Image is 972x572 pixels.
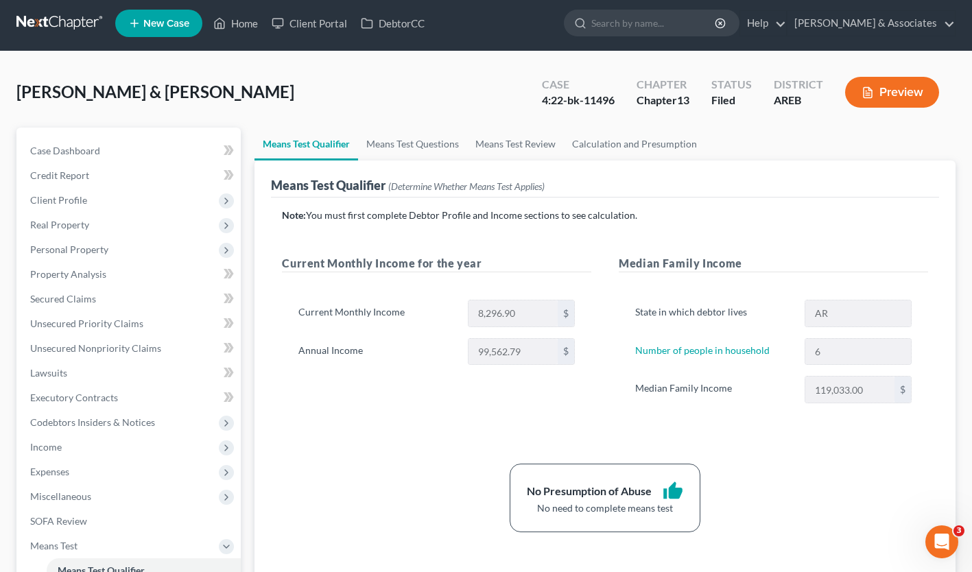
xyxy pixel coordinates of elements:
[19,336,241,361] a: Unsecured Nonpriority Claims
[542,93,615,108] div: 4:22-bk-11496
[527,501,683,515] div: No need to complete means test
[19,311,241,336] a: Unsecured Priority Claims
[30,145,100,156] span: Case Dashboard
[774,93,823,108] div: AREB
[30,169,89,181] span: Credit Report
[254,128,358,160] a: Means Test Qualifier
[30,490,91,502] span: Miscellaneous
[16,82,294,102] span: [PERSON_NAME] & [PERSON_NAME]
[925,525,958,558] iframe: Intercom live chat
[805,300,911,326] input: State
[740,11,786,36] a: Help
[558,300,574,326] div: $
[787,11,955,36] a: [PERSON_NAME] & Associates
[30,219,89,230] span: Real Property
[143,19,189,29] span: New Case
[282,255,591,272] h5: Current Monthly Income for the year
[282,209,306,221] strong: Note:
[19,385,241,410] a: Executory Contracts
[30,515,87,527] span: SOFA Review
[30,342,161,354] span: Unsecured Nonpriority Claims
[711,93,752,108] div: Filed
[628,376,798,403] label: Median Family Income
[805,339,911,365] input: --
[206,11,265,36] a: Home
[628,300,798,327] label: State in which debtor lives
[19,139,241,163] a: Case Dashboard
[292,338,461,366] label: Annual Income
[30,416,155,428] span: Codebtors Insiders & Notices
[637,93,689,108] div: Chapter
[527,484,652,499] div: No Presumption of Abuse
[19,163,241,188] a: Credit Report
[558,339,574,365] div: $
[19,509,241,534] a: SOFA Review
[469,300,558,326] input: 0.00
[354,11,431,36] a: DebtorCC
[292,300,461,327] label: Current Monthly Income
[637,77,689,93] div: Chapter
[805,377,894,403] input: 0.00
[30,268,106,280] span: Property Analysis
[711,77,752,93] div: Status
[30,540,78,551] span: Means Test
[469,339,558,365] input: 0.00
[591,10,717,36] input: Search by name...
[19,287,241,311] a: Secured Claims
[30,441,62,453] span: Income
[894,377,911,403] div: $
[845,77,939,108] button: Preview
[30,293,96,305] span: Secured Claims
[30,466,69,477] span: Expenses
[388,180,545,192] span: (Determine Whether Means Test Applies)
[953,525,964,536] span: 3
[30,367,67,379] span: Lawsuits
[30,243,108,255] span: Personal Property
[271,177,545,193] div: Means Test Qualifier
[30,392,118,403] span: Executory Contracts
[677,93,689,106] span: 13
[564,128,705,160] a: Calculation and Presumption
[467,128,564,160] a: Means Test Review
[542,77,615,93] div: Case
[663,481,683,501] i: thumb_up
[19,262,241,287] a: Property Analysis
[265,11,354,36] a: Client Portal
[358,128,467,160] a: Means Test Questions
[30,318,143,329] span: Unsecured Priority Claims
[635,344,770,356] a: Number of people in household
[30,194,87,206] span: Client Profile
[619,255,928,272] h5: Median Family Income
[774,77,823,93] div: District
[282,208,928,222] p: You must first complete Debtor Profile and Income sections to see calculation.
[19,361,241,385] a: Lawsuits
